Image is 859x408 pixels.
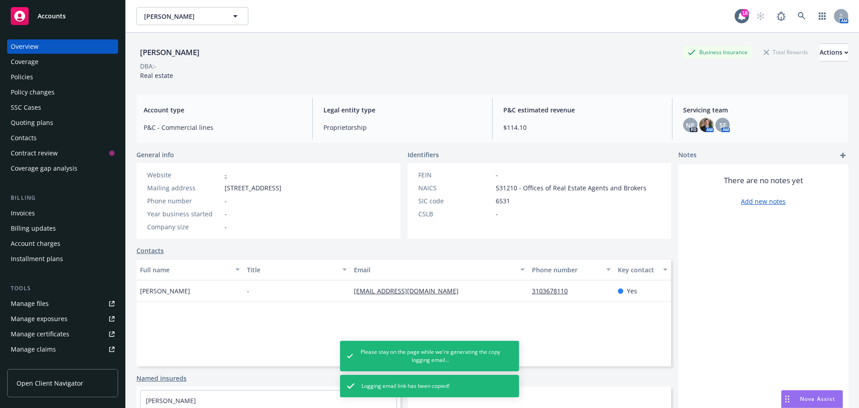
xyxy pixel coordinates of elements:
a: Installment plans [7,252,118,266]
div: Invoices [11,206,35,220]
a: [PERSON_NAME] [146,396,196,405]
a: Search [793,7,811,25]
a: Add new notes [741,197,786,206]
span: Account type [144,105,302,115]
div: Policy changes [11,85,55,99]
div: 18 [741,9,749,17]
div: Manage claims [11,342,56,356]
a: Manage claims [7,342,118,356]
a: Contract review [7,146,118,160]
span: - [225,222,227,232]
div: Full name [140,265,230,275]
span: $114.10 [503,123,661,132]
div: CSLB [418,209,492,219]
div: Phone number [532,265,600,275]
span: - [496,170,498,180]
div: Coverage gap analysis [11,161,77,176]
span: P&C estimated revenue [503,105,661,115]
a: Manage files [7,296,118,311]
div: Contract review [11,146,58,160]
a: SSC Cases [7,100,118,115]
span: Servicing team [683,105,841,115]
div: Key contact [618,265,658,275]
div: Website [147,170,221,180]
a: Overview [7,39,118,54]
a: Policy changes [7,85,118,99]
button: Full name [136,259,243,280]
div: SIC code [418,196,492,206]
span: Notes [678,150,697,161]
div: Coverage [11,55,38,69]
a: Account charges [7,236,118,251]
div: Manage files [11,296,49,311]
span: - [225,196,227,206]
span: Please stay on the page while we're generating the copy logging email... [360,348,501,364]
span: 6531 [496,196,510,206]
a: Invoices [7,206,118,220]
div: Tools [7,284,118,293]
button: Actions [820,43,848,61]
div: Billing [7,193,118,202]
div: Phone number [147,196,221,206]
div: Title [247,265,337,275]
a: Named insureds [136,374,187,383]
span: Yes [627,286,637,296]
span: Proprietorship [323,123,481,132]
div: Total Rewards [759,47,812,58]
a: Coverage gap analysis [7,161,118,176]
div: Manage BORs [11,357,53,372]
div: Business Insurance [683,47,752,58]
div: Account charges [11,236,60,251]
div: Billing updates [11,221,56,236]
div: Email [354,265,515,275]
span: General info [136,150,174,159]
div: Drag to move [782,391,793,408]
a: Policies [7,70,118,84]
button: Title [243,259,350,280]
span: SF [719,120,726,130]
div: SSC Cases [11,100,41,115]
div: FEIN [418,170,492,180]
a: Quoting plans [7,116,118,130]
button: Phone number [528,259,614,280]
div: Actions [820,44,848,61]
span: Identifiers [408,150,439,159]
a: Contacts [136,246,164,255]
div: Overview [11,39,38,54]
span: [PERSON_NAME] [140,286,190,296]
a: Contacts [7,131,118,145]
button: [PERSON_NAME] [136,7,248,25]
div: Installment plans [11,252,63,266]
a: [EMAIL_ADDRESS][DOMAIN_NAME] [354,287,466,295]
span: P&C - Commercial lines [144,123,302,132]
img: photo [699,118,714,132]
div: DBA: - [140,61,157,71]
div: Year business started [147,209,221,219]
button: Key contact [614,259,671,280]
div: NAICS [418,183,492,193]
div: Manage certificates [11,327,69,341]
span: 531210 - Offices of Real Estate Agents and Brokers [496,183,646,193]
a: Accounts [7,4,118,29]
span: Real estate [140,71,173,80]
a: Manage BORs [7,357,118,372]
div: Company size [147,222,221,232]
div: Manage exposures [11,312,68,326]
span: [STREET_ADDRESS] [225,183,281,193]
a: 3103678110 [532,287,575,295]
span: - [496,209,498,219]
a: Manage exposures [7,312,118,326]
button: Email [350,259,528,280]
div: Policies [11,70,33,84]
span: NP [686,120,695,130]
a: Report a Bug [772,7,790,25]
div: Quoting plans [11,116,53,130]
div: Contacts [11,131,37,145]
span: There are no notes yet [724,175,803,186]
a: Switch app [813,7,831,25]
span: Legal entity type [323,105,481,115]
a: Billing updates [7,221,118,236]
div: [PERSON_NAME] [136,47,203,58]
button: Nova Assist [781,390,843,408]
